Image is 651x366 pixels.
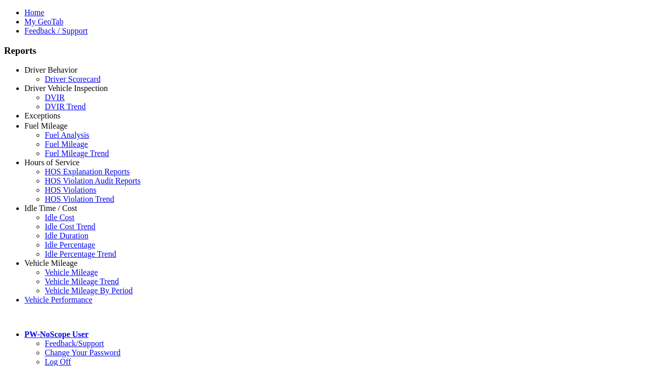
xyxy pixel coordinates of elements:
h3: Reports [4,45,647,56]
a: Fuel Mileage [45,140,88,148]
a: Home [24,8,44,17]
a: Idle Cost Trend [45,222,96,231]
a: Hours of Service [24,158,79,167]
a: Driver Behavior [24,66,77,74]
a: Fuel Analysis [45,131,90,139]
a: Feedback / Support [24,26,87,35]
a: Fuel Mileage Trend [45,149,109,158]
a: Fuel Mileage [24,121,68,130]
a: DVIR [45,93,65,102]
a: HOS Explanation Reports [45,167,130,176]
a: Driver Scorecard [45,75,101,83]
a: Driver Vehicle Inspection [24,84,108,93]
a: Idle Percentage [45,240,95,249]
a: Feedback/Support [45,339,104,348]
a: Change Your Password [45,348,121,357]
a: PW-NoScope User [24,330,88,339]
a: Vehicle Mileage By Period [45,286,133,295]
a: Critical Engine Events [45,120,119,129]
a: Idle Cost [45,213,74,222]
a: Exceptions [24,111,61,120]
a: Vehicle Performance [24,295,93,304]
a: HOS Violations [45,186,96,194]
a: Vehicle Mileage [45,268,98,277]
a: Vehicle Mileage [24,259,77,267]
a: Idle Duration [45,231,88,240]
a: Idle Percentage Trend [45,250,116,258]
a: HOS Violation Audit Reports [45,176,141,185]
a: My GeoTab [24,17,64,26]
a: Idle Time / Cost [24,204,77,212]
a: Log Off [45,357,71,366]
a: Vehicle Mileage Trend [45,277,119,286]
a: DVIR Trend [45,102,85,111]
a: HOS Violation Trend [45,195,114,203]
